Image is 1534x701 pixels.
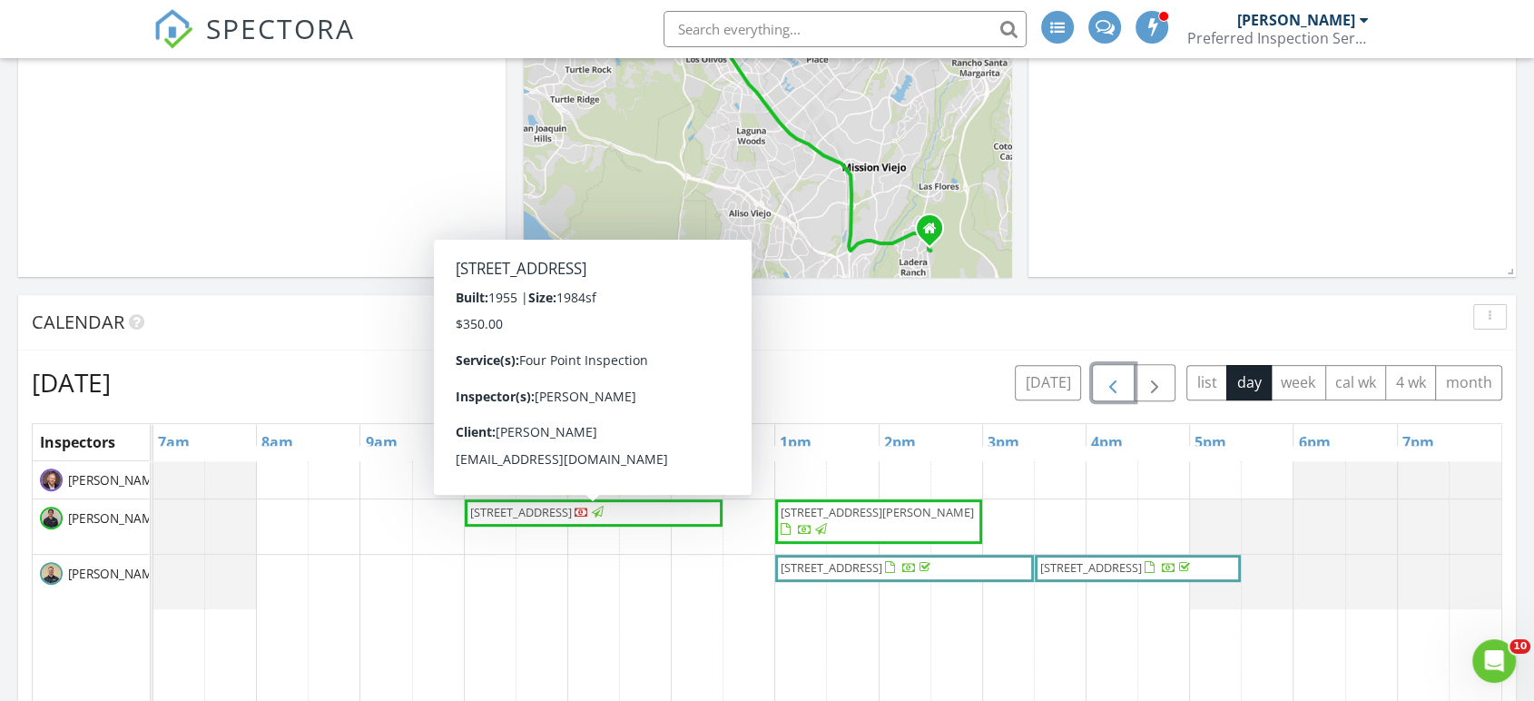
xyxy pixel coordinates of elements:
[1385,365,1436,400] button: 4 wk
[1271,365,1326,400] button: week
[206,9,355,47] span: SPECTORA
[153,25,355,63] a: SPECTORA
[568,428,617,457] a: 11am
[1087,428,1127,457] a: 4pm
[64,471,167,489] span: [PERSON_NAME]
[153,428,194,457] a: 7am
[672,428,721,457] a: 12pm
[1293,428,1334,457] a: 6pm
[1435,365,1502,400] button: month
[1092,364,1135,401] button: Previous day
[1190,428,1231,457] a: 5pm
[983,428,1024,457] a: 3pm
[1134,364,1176,401] button: Next day
[32,310,124,334] span: Calendar
[929,228,940,239] div: 27762 Antonio Parkway L-1 #498, Ladera Ranch California 92694
[40,469,63,491] img: me.jpg
[470,504,572,520] span: [STREET_ADDRESS]
[64,565,167,583] span: [PERSON_NAME]
[664,11,1027,47] input: Search everything...
[1509,639,1530,654] span: 10
[1040,559,1142,576] span: [STREET_ADDRESS]
[524,262,752,278] div: |
[528,264,558,275] a: Leaflet
[880,428,920,457] a: 2pm
[1325,365,1387,400] button: cal wk
[781,504,974,520] span: [STREET_ADDRESS][PERSON_NAME]
[64,509,167,528] span: [PERSON_NAME]
[781,559,882,576] span: [STREET_ADDRESS]
[1015,365,1081,400] button: [DATE]
[40,432,115,452] span: Inspectors
[561,264,610,275] a: © MapTiler
[613,264,748,275] a: © OpenStreetMap contributors
[1187,29,1369,47] div: Preferred Inspection Services
[1398,428,1439,457] a: 7pm
[360,428,401,457] a: 9am
[40,507,63,529] img: matt.jpg
[257,428,298,457] a: 8am
[1186,365,1227,400] button: list
[465,428,514,457] a: 10am
[1226,365,1272,400] button: day
[1237,11,1355,29] div: [PERSON_NAME]
[40,562,63,585] img: ricky.jpg
[1472,639,1516,683] iframe: Intercom live chat
[775,428,816,457] a: 1pm
[153,9,193,49] img: The Best Home Inspection Software - Spectora
[32,364,111,400] h2: [DATE]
